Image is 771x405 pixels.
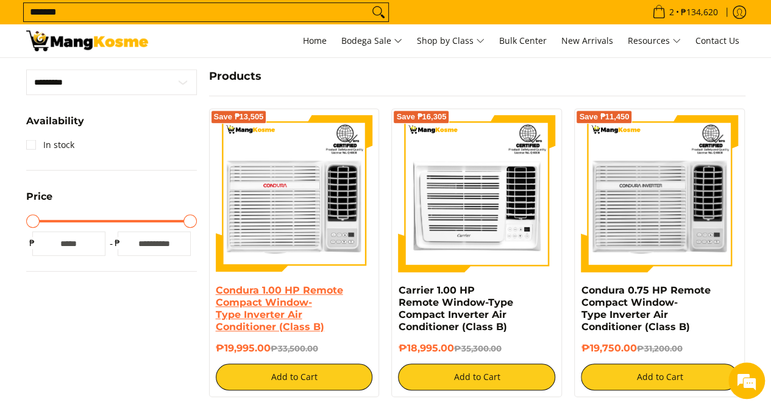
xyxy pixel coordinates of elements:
[214,113,264,121] span: Save ₱13,505
[26,135,74,155] a: In stock
[695,35,739,46] span: Contact Us
[63,68,205,84] div: Chat with us now
[581,284,710,333] a: Condura 0.75 HP Remote Compact Window-Type Inverter Air Conditioner (Class B)
[26,30,148,51] img: Search: 15 results found for &quot;compact&quot; | Mang Kosme
[411,24,491,57] a: Shop by Class
[453,343,501,353] del: ₱35,300.00
[335,24,408,57] a: Bodega Sale
[303,35,327,46] span: Home
[216,284,343,333] a: Condura 1.00 HP Remote Compact Window-Type Inverter Air Conditioner (Class B)
[6,273,232,315] textarea: Type your message and hit 'Enter'
[216,115,373,272] img: Condura 1.00 HP Remote Compact Window-Type Inverter Air Conditioner (Class B)
[581,342,738,354] h6: ₱19,750.00
[396,113,446,121] span: Save ₱16,305
[628,33,681,49] span: Resources
[341,33,402,49] span: Bodega Sale
[26,116,84,135] summary: Open
[216,364,373,390] button: Add to Cart
[636,343,682,353] del: ₱31,200.00
[271,343,318,353] del: ₱33,500.00
[667,8,676,16] span: 2
[561,35,613,46] span: New Arrivals
[398,342,555,354] h6: ₱18,995.00
[26,192,52,202] span: Price
[297,24,333,57] a: Home
[398,284,513,333] a: Carrier 1.00 HP Remote Window-Type Compact Inverter Air Conditioner (Class B)
[555,24,619,57] a: New Arrivals
[26,116,84,126] span: Availability
[493,24,553,57] a: Bulk Center
[26,237,38,249] span: ₱
[417,33,485,49] span: Shop by Class
[26,192,52,211] summary: Open
[216,342,373,354] h6: ₱19,995.00
[160,24,745,57] nav: Main Menu
[200,6,229,35] div: Minimize live chat window
[581,364,738,390] button: Add to Cart
[648,5,722,19] span: •
[499,35,547,46] span: Bulk Center
[579,113,629,121] span: Save ₱11,450
[398,115,555,272] img: Carrier 1.00 HP Remote Window-Type Compact Inverter Air Conditioner (Class B)
[581,115,738,272] img: Condura 0.75 HP Remote Compact Window-Type Inverter Air Conditioner (Class B)
[71,124,168,247] span: We're online!
[689,24,745,57] a: Contact Us
[369,3,388,21] button: Search
[209,69,745,83] h4: Products
[679,8,720,16] span: ₱134,620
[112,237,124,249] span: ₱
[398,364,555,390] button: Add to Cart
[622,24,687,57] a: Resources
